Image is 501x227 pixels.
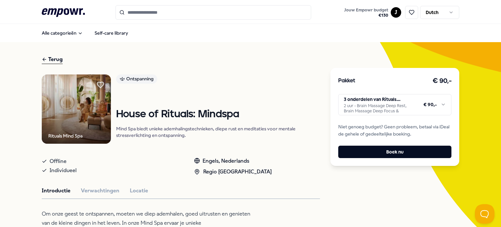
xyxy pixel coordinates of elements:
span: Individueel [50,166,77,175]
h1: House of Rituals: Mindspa [116,109,320,120]
button: Alle categorieën [37,26,88,40]
span: Niet genoeg budget? Geen probleem, betaal via iDeal de gehele of gedeeltelijke boeking. [338,123,451,138]
iframe: Help Scout Beacon - Open [475,204,494,224]
button: J [391,7,401,18]
img: Product Image [42,74,111,144]
nav: Main [37,26,133,40]
div: Regio [GEOGRAPHIC_DATA] [194,168,272,176]
button: Verwachtingen [81,186,119,195]
div: Ontspanning [116,74,157,84]
span: Offline [50,157,67,166]
a: Jouw Empowr budget€130 [342,6,391,19]
a: Ontspanning [116,74,320,86]
input: Search for products, categories or subcategories [115,5,311,20]
button: Introductie [42,186,70,195]
button: Boek nu [338,146,451,158]
div: Terug [42,55,63,64]
div: Rituals Mind Spa [48,132,83,139]
span: € 130 [344,13,388,18]
a: Self-care library [89,26,133,40]
div: Engels, Nederlands [194,157,272,165]
h3: € 90,- [433,76,451,86]
button: Locatie [130,186,148,195]
h3: Pakket [338,77,355,85]
p: Mind Spa biedt unieke ademhalingstechnieken, diepe rust en meditaties voor mentale stressverlicht... [116,125,320,138]
button: Jouw Empowr budget€130 [343,6,389,19]
span: Jouw Empowr budget [344,8,388,13]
